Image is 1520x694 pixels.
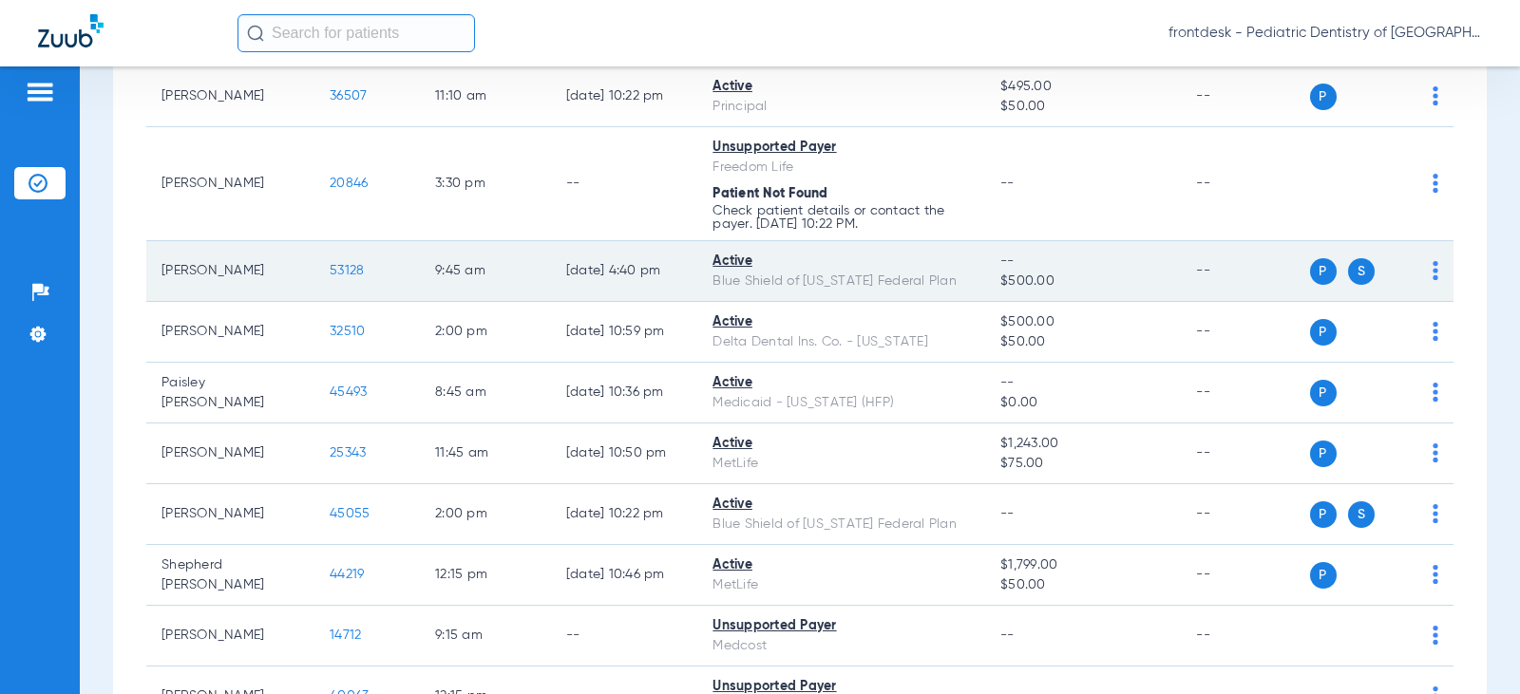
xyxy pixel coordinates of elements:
td: -- [1181,423,1309,484]
td: [DATE] 10:46 PM [551,545,698,606]
div: Active [712,77,970,97]
span: $0.00 [1000,393,1166,413]
span: $50.00 [1000,97,1166,117]
span: -- [1000,252,1166,272]
div: Freedom Life [712,158,970,178]
span: $1,799.00 [1000,555,1166,575]
div: Active [712,312,970,332]
span: 14712 [330,628,361,642]
img: Search Icon [247,25,264,42]
span: P [1310,441,1337,467]
span: P [1310,501,1337,528]
span: S [1348,501,1375,528]
td: Paisley [PERSON_NAME] [146,363,314,423]
td: 12:15 PM [420,545,551,606]
td: -- [1181,484,1309,545]
td: [PERSON_NAME] [146,241,314,302]
td: [DATE] 10:50 PM [551,423,698,484]
input: Search for patients [237,14,475,52]
p: Check patient details or contact the payer. [DATE] 10:22 PM. [712,204,970,231]
span: 45055 [330,507,370,520]
span: -- [1000,373,1166,393]
span: $500.00 [1000,312,1166,332]
div: Delta Dental Ins. Co. - [US_STATE] [712,332,970,352]
img: group-dot-blue.svg [1433,322,1438,341]
span: -- [1000,628,1015,642]
span: 45493 [330,385,367,399]
td: -- [1181,127,1309,241]
span: Patient Not Found [712,187,827,200]
td: -- [551,606,698,666]
td: [PERSON_NAME] [146,66,314,127]
span: 32510 [330,325,365,338]
span: -- [1000,507,1015,520]
span: 53128 [330,264,364,277]
div: Blue Shield of [US_STATE] Federal Plan [712,272,970,291]
td: [DATE] 10:22 PM [551,484,698,545]
td: -- [551,127,698,241]
td: 9:15 AM [420,606,551,666]
td: 9:45 AM [420,241,551,302]
span: $1,243.00 [1000,434,1166,454]
td: 11:10 AM [420,66,551,127]
span: P [1310,380,1337,406]
td: [PERSON_NAME] [146,302,314,363]
td: [PERSON_NAME] [146,127,314,241]
div: MetLife [712,575,970,595]
td: [PERSON_NAME] [146,423,314,484]
td: [DATE] 4:40 PM [551,241,698,302]
span: -- [1000,177,1015,190]
td: 11:45 AM [420,423,551,484]
td: [DATE] 10:36 PM [551,363,698,423]
span: $500.00 [1000,272,1166,291]
td: [DATE] 10:22 PM [551,66,698,127]
div: Active [712,373,970,393]
div: Blue Shield of [US_STATE] Federal Plan [712,515,970,535]
img: group-dot-blue.svg [1433,86,1438,105]
span: P [1310,562,1337,589]
iframe: Chat Widget [1425,603,1520,694]
td: -- [1181,545,1309,606]
span: $495.00 [1000,77,1166,97]
div: Active [712,252,970,272]
img: group-dot-blue.svg [1433,261,1438,280]
div: Active [712,495,970,515]
img: Zuub Logo [38,14,104,47]
img: group-dot-blue.svg [1433,565,1438,584]
img: group-dot-blue.svg [1433,383,1438,402]
td: [DATE] 10:59 PM [551,302,698,363]
span: frontdesk - Pediatric Dentistry of [GEOGRAPHIC_DATA][US_STATE] (WR) [1168,24,1482,43]
span: 25343 [330,446,366,460]
div: Unsupported Payer [712,138,970,158]
span: P [1310,84,1337,110]
td: [PERSON_NAME] [146,606,314,666]
div: Unsupported Payer [712,616,970,636]
td: 8:45 AM [420,363,551,423]
img: group-dot-blue.svg [1433,443,1438,462]
td: Shepherd [PERSON_NAME] [146,545,314,606]
td: [PERSON_NAME] [146,484,314,545]
img: group-dot-blue.svg [1433,504,1438,523]
td: -- [1181,363,1309,423]
img: group-dot-blue.svg [1433,174,1438,193]
td: -- [1181,302,1309,363]
span: 20846 [330,177,368,190]
td: -- [1181,606,1309,666]
span: $50.00 [1000,575,1166,595]
div: Medcost [712,636,970,656]
div: Active [712,434,970,454]
div: Active [712,555,970,575]
td: -- [1181,66,1309,127]
span: P [1310,319,1337,346]
div: Medicaid - [US_STATE] (HFP) [712,393,970,413]
td: 2:00 PM [420,302,551,363]
div: Principal [712,97,970,117]
td: 2:00 PM [420,484,551,545]
td: 3:30 PM [420,127,551,241]
img: hamburger-icon [25,81,55,103]
span: $75.00 [1000,454,1166,474]
span: $50.00 [1000,332,1166,352]
span: 44219 [330,568,364,581]
span: P [1310,258,1337,285]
